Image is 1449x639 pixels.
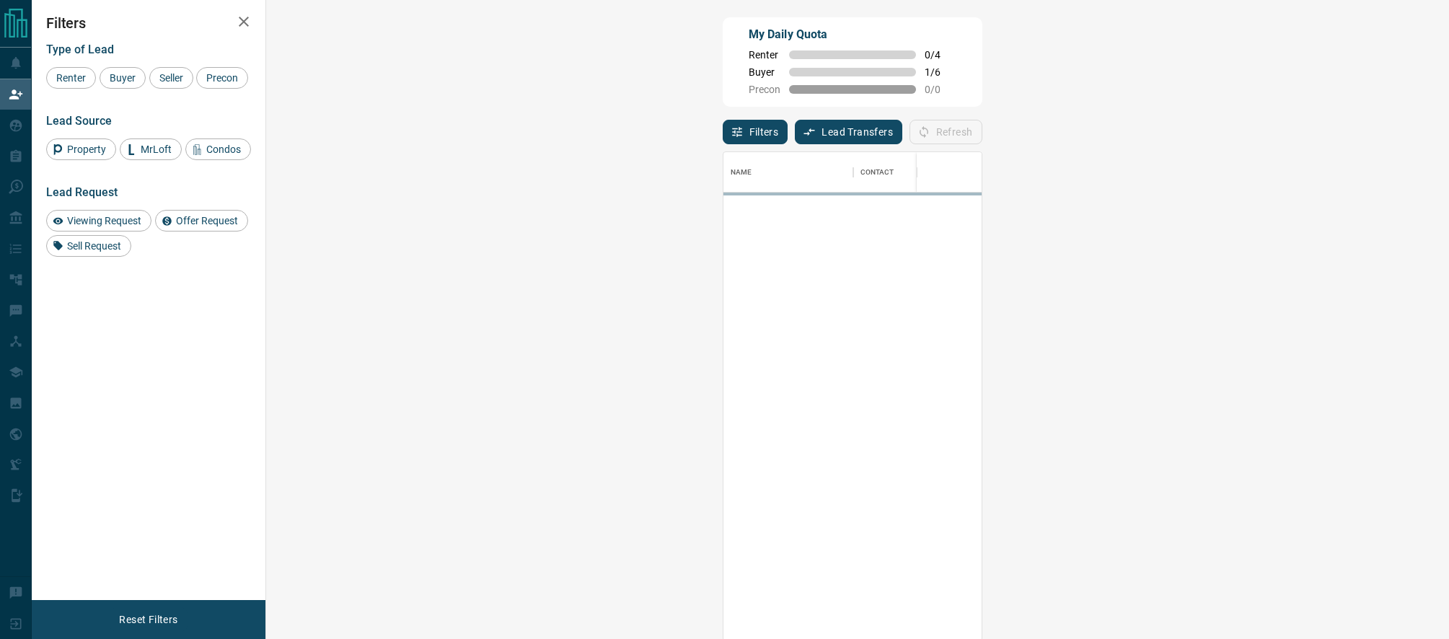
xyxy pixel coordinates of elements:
[749,26,956,43] p: My Daily Quota
[723,120,788,144] button: Filters
[46,185,118,199] span: Lead Request
[120,138,182,160] div: MrLoft
[110,607,187,632] button: Reset Filters
[185,138,251,160] div: Condos
[105,72,141,84] span: Buyer
[201,144,246,155] span: Condos
[46,67,96,89] div: Renter
[853,152,969,193] div: Contact
[171,215,243,226] span: Offer Request
[100,67,146,89] div: Buyer
[51,72,91,84] span: Renter
[46,210,151,232] div: Viewing Request
[46,235,131,257] div: Sell Request
[795,120,902,144] button: Lead Transfers
[925,84,956,95] span: 0 / 0
[62,215,146,226] span: Viewing Request
[749,84,780,95] span: Precon
[46,138,116,160] div: Property
[925,49,956,61] span: 0 / 4
[154,72,188,84] span: Seller
[201,72,243,84] span: Precon
[46,14,251,32] h2: Filters
[46,43,114,56] span: Type of Lead
[62,240,126,252] span: Sell Request
[136,144,177,155] span: MrLoft
[749,49,780,61] span: Renter
[196,67,248,89] div: Precon
[723,152,853,193] div: Name
[62,144,111,155] span: Property
[925,66,956,78] span: 1 / 6
[149,67,193,89] div: Seller
[860,152,894,193] div: Contact
[731,152,752,193] div: Name
[46,114,112,128] span: Lead Source
[155,210,248,232] div: Offer Request
[749,66,780,78] span: Buyer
